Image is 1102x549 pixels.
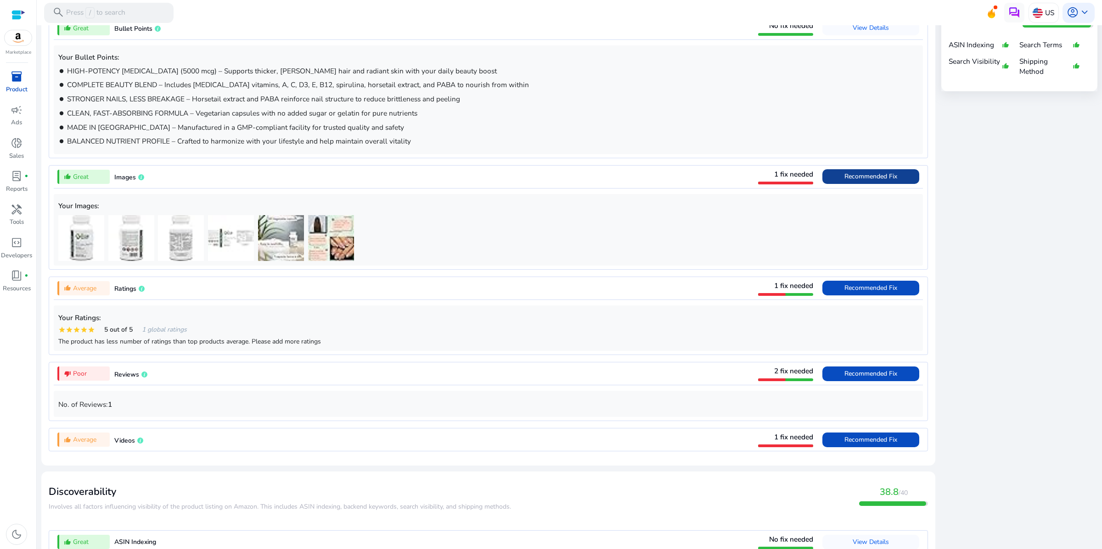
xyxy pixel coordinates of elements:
span: MADE IN [GEOGRAPHIC_DATA] – Manufactured in a GMP-compliant facility for trusted quality and safety [67,122,404,132]
p: Ads [11,118,22,128]
span: Videos [114,436,135,445]
span: COMPLETE BEAUTY BLEND – Includes [MEDICAL_DATA] vitamins, A, C, D3, E, B12, spirulina, horsetail ... [67,80,529,89]
button: Recommended Fix [822,169,919,184]
span: Recommended Fix [844,283,897,292]
span: View Details [853,538,889,546]
p: Tools [10,218,24,227]
mat-icon: thumb_up_alt [64,173,71,180]
p: Marketplace [6,49,31,56]
mat-icon: thumb_up_alt [1002,53,1009,79]
span: ASIN Indexing [114,538,156,546]
span: 1 fix needed [774,281,813,290]
h5: Your Bullet Points: [58,53,918,61]
mat-icon: thumb_up_alt [64,538,71,546]
img: 41ICkUZHvFL._AC_US40_.jpg [58,215,104,261]
img: 41oLLdWkXjL._AC_US40_.jpg [208,215,254,261]
h5: Your Images: [58,202,918,210]
mat-icon: thumb_up_alt [64,436,71,444]
span: Poor [73,369,87,378]
span: 38.8 [880,486,899,498]
div: The product has less number of ratings than top products average. Please add more ratings [58,337,918,346]
span: HIGH-POTENCY [MEDICAL_DATA] (5000 mcg) – Supports thicker, [PERSON_NAME] hair and radiant skin wi... [67,66,497,76]
button: Recommended Fix [822,433,919,447]
b: 1 [108,399,112,409]
span: Recommended Fix [844,172,897,181]
span: inventory_2 [11,71,22,83]
mat-icon: brightness_1 [58,138,65,144]
span: donut_small [11,137,22,149]
span: ​​Involves all factors influencing visibility of the product listing on Amazon. This includes ASI... [49,502,511,511]
span: Great [73,172,89,182]
span: book_4 [11,270,22,282]
span: Reviews [114,370,139,379]
mat-icon: star [66,326,73,333]
p: US [1045,5,1054,21]
span: fiber_manual_record [24,274,28,278]
p: Search Visibility [949,56,1002,77]
h3: Discoverability [49,486,511,498]
mat-icon: star [88,326,95,333]
span: Great [73,537,89,547]
span: 2 fix needed [774,366,813,376]
span: No fix needed [769,534,813,544]
span: Images [114,173,136,182]
span: Great [73,23,89,33]
img: 410Vv3QrGyL._AC_US40_.jpg [258,215,304,261]
span: 5 out of 5 [104,325,133,334]
span: View Details [853,23,889,32]
span: Average [73,435,96,444]
span: Recommended Fix [844,435,897,444]
span: No fix needed [769,21,813,30]
span: CLEAN, FAST-ABSORBING FORMULA – Vegetarian capsules with no added sugar or gelatin for pure nutri... [67,108,417,118]
span: Average [73,283,96,293]
mat-icon: thumb_up_alt [64,24,71,32]
span: account_circle [1067,6,1079,18]
p: Search Terms [1019,40,1073,50]
mat-icon: brightness_1 [58,124,65,131]
mat-icon: brightness_1 [58,68,65,74]
span: 1 global ratings [142,325,187,334]
p: No. of Reviews: [58,399,918,410]
h5: Your Ratings: [58,314,918,322]
span: STRONGER NAILS, LESS BREAKAGE – Horsetail extract and PABA reinforce nail structure to reduce bri... [67,94,460,104]
span: handyman [11,204,22,216]
mat-icon: star [73,326,80,333]
p: Reports [6,185,28,194]
mat-icon: thumb_up_alt [64,284,71,292]
img: 41D8R0ZjwtL._AC_US40_.jpg [108,215,154,261]
span: / [85,7,94,18]
mat-icon: brightness_1 [58,110,65,116]
mat-icon: brightness_1 [58,82,65,88]
span: campaign [11,104,22,116]
img: us.svg [1033,8,1043,18]
img: amazon.svg [5,30,32,45]
mat-icon: thumb_down_alt [64,370,71,377]
span: BALANCED NUTRIENT PROFILE – Crafted to harmonize with your lifestyle and help maintain overall vi... [67,136,411,146]
p: Resources [3,284,31,294]
mat-icon: star [80,326,88,333]
button: Recommended Fix [822,281,919,295]
span: lab_profile [11,170,22,182]
span: 1 fix needed [774,169,813,179]
span: Recommended Fix [844,369,897,378]
button: View Details [822,21,919,35]
span: search [52,6,64,18]
span: Ratings [114,284,136,293]
p: Press to search [66,7,125,18]
button: Recommended Fix [822,366,919,381]
p: Product [6,85,28,94]
span: 1 fix needed [774,432,813,442]
img: 41TpsyDfd5L._AC_US40_.jpg [308,215,354,261]
span: /40 [899,488,908,497]
mat-icon: thumb_up_alt [1002,37,1009,53]
mat-icon: brightness_1 [58,96,65,102]
mat-icon: thumb_up_alt [1073,37,1080,53]
p: Developers [1,251,32,261]
span: Bullet Points [114,24,152,33]
span: fiber_manual_record [24,174,28,178]
p: Sales [9,152,24,161]
img: 41IHadzknlL._AC_US40_.jpg [158,215,204,261]
span: code_blocks [11,237,22,249]
mat-icon: star [58,326,66,333]
mat-icon: thumb_up_alt [1073,53,1080,79]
